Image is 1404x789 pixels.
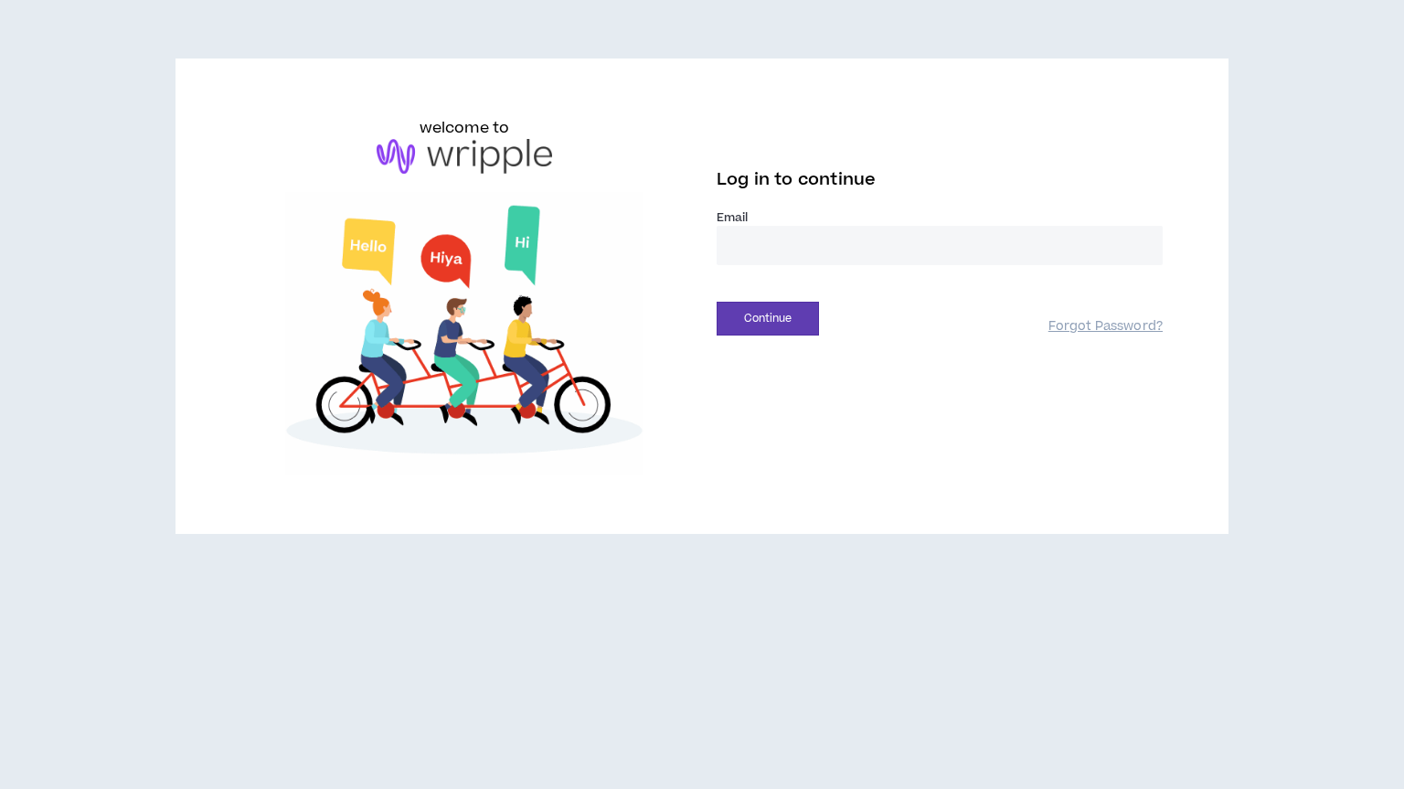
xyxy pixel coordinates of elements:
img: logo-brand.png [377,139,552,174]
label: Email [717,209,1163,226]
span: Log in to continue [717,168,876,191]
a: Forgot Password? [1048,318,1163,336]
img: Welcome to Wripple [241,192,687,475]
button: Continue [717,302,819,336]
h6: welcome to [420,117,510,139]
